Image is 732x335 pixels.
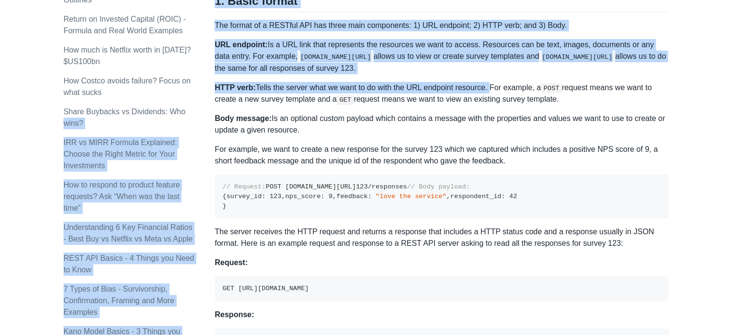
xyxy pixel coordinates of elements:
[215,40,268,49] strong: URL endpoint:
[215,83,256,92] strong: HTTP verb:
[64,223,193,243] a: Understanding 6 Key Financial Ratios - Best Buy vs Netflix vs Meta vs Apple
[64,77,191,96] a: How Costco avoids failure? Focus on what sucks
[215,82,668,106] p: Tells the server what we want to do with the URL endpoint resource. For example, a request means ...
[297,52,373,62] code: [DOMAIN_NAME][URL]
[222,183,266,190] span: // Request:
[222,193,226,200] span: {
[282,193,285,200] span: ,
[333,193,336,200] span: ,
[539,52,615,62] code: [DOMAIN_NAME][URL]
[337,95,354,105] code: GET
[215,258,247,267] strong: Request:
[321,193,324,200] span: :
[215,113,668,136] p: Is an optional custom payload which contains a message with the properties and values we want to ...
[329,193,333,200] span: 9
[368,193,372,200] span: :
[215,39,668,74] p: Is a URL link that represents the resources we want to access. Resources can be text, images, doc...
[541,83,562,93] code: POST
[64,138,177,170] a: IRR vs MIRR Formula Explained: Choose the Right Metric for Your Investments
[270,193,281,200] span: 123
[262,193,266,200] span: :
[64,107,185,127] a: Share Buybacks vs Dividends: Who wins?
[222,285,308,292] code: GET [URL][DOMAIN_NAME]
[64,15,186,35] a: Return on Invested Capital (ROIC) - Formula and Real World Examples
[215,310,254,319] strong: Response:
[501,193,505,200] span: :
[509,193,517,200] span: 42
[407,183,470,190] span: // Body payload:
[215,144,668,167] p: For example, we want to create a new response for the survey 123 which we captured which includes...
[356,183,368,190] span: 123
[64,254,194,274] a: REST API Basics - 4 Things you Need to Know
[215,20,668,31] p: The format of a RESTful API has three main components: 1) URL endpoint; 2) HTTP verb; and 3) Body.
[215,226,668,249] p: The server receives the HTTP request and returns a response that includes a HTTP status code and ...
[215,114,271,122] strong: Body message:
[376,193,447,200] span: "love the service"
[222,183,517,209] code: POST [DOMAIN_NAME][URL] /responses survey_id nps_score feedback respondent_id
[64,46,191,66] a: How much is Netflix worth in [DATE]? $US100bn
[64,181,180,212] a: How to respond to product feature requests? Ask “When was the last time”
[446,193,450,200] span: ,
[222,202,226,210] span: }
[64,285,174,316] a: 7 Types of Bias - Survivorship, Confirmation, Framing and More Examples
